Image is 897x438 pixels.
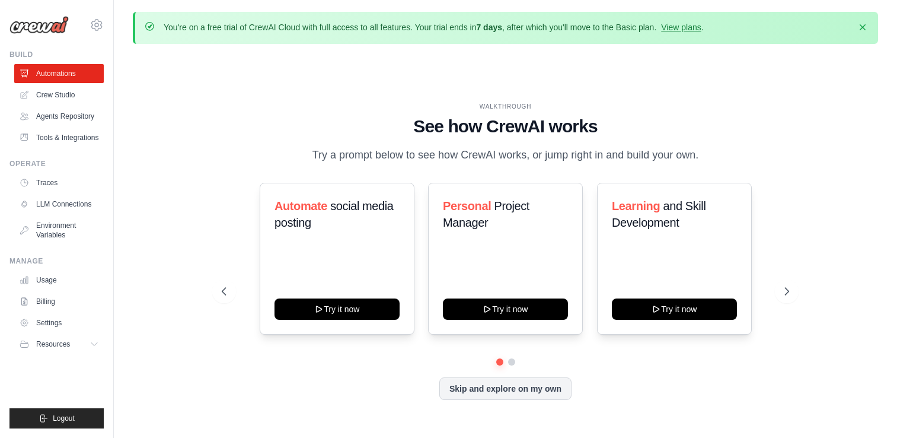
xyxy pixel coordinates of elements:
[443,199,491,212] span: Personal
[53,414,75,423] span: Logout
[274,299,400,320] button: Try it now
[14,85,104,104] a: Crew Studio
[9,256,104,266] div: Manage
[14,216,104,245] a: Environment Variables
[9,159,104,169] div: Operate
[14,107,104,126] a: Agents Repository
[612,299,737,320] button: Try it now
[274,199,327,212] span: Automate
[164,21,704,33] p: You're on a free trial of CrewAI Cloud with full access to all features. Your trial ends in , aft...
[14,292,104,311] a: Billing
[36,339,70,349] span: Resources
[307,147,705,164] p: Try a prompt below to see how CrewAI works, or jump right in and build your own.
[14,64,104,83] a: Automations
[661,23,701,32] a: View plans
[14,128,104,147] a: Tools & Integrations
[612,199,706,229] span: and Skill Development
[14,313,104,332] a: Settings
[476,23,502,32] strong: 7 days
[838,381,897,438] iframe: Chat Widget
[222,102,790,111] div: WALKTHROUGH
[14,335,104,354] button: Resources
[439,377,572,400] button: Skip and explore on my own
[9,408,104,429] button: Logout
[274,199,394,229] span: social media posting
[14,173,104,192] a: Traces
[14,195,104,214] a: LLM Connections
[222,116,790,137] h1: See how CrewAI works
[9,16,69,34] img: Logo
[9,50,104,59] div: Build
[443,299,568,320] button: Try it now
[14,271,104,290] a: Usage
[612,199,660,212] span: Learning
